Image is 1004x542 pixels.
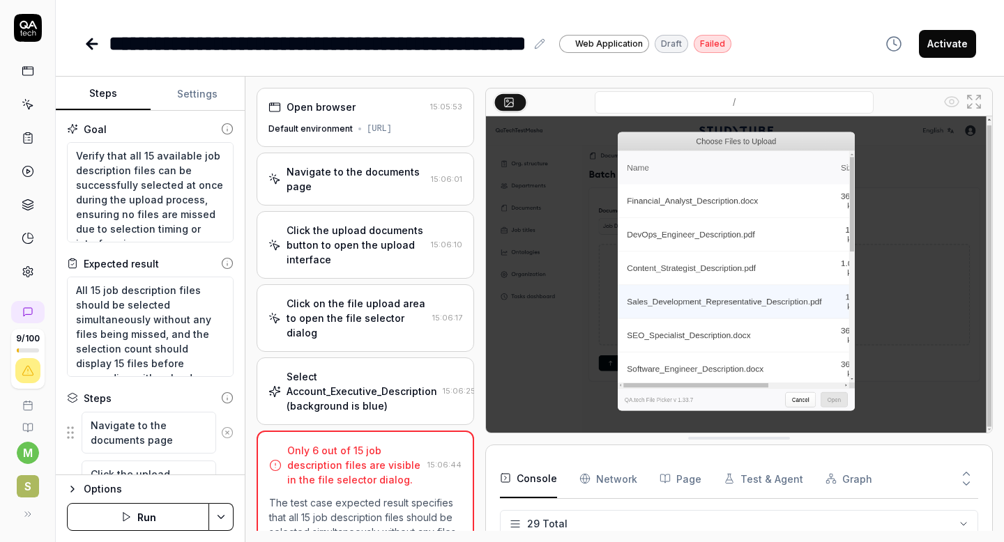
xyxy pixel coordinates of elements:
span: 9 / 100 [16,334,40,343]
div: [URL] [367,123,392,135]
button: Network [579,459,637,498]
button: Page [660,459,701,498]
button: Options [67,481,234,497]
button: View version history [877,30,911,58]
button: Activate [919,30,976,58]
time: 15:05:53 [430,102,462,111]
div: Draft [655,35,688,53]
time: 15:06:01 [431,174,462,184]
button: m [17,442,39,464]
button: Run [67,503,209,531]
div: Click the upload documents button to open the upload interface [287,223,425,267]
div: Goal [84,122,107,137]
button: Show all interative elements [941,91,963,113]
button: Settings [151,77,245,111]
div: Steps [84,391,112,405]
span: S [17,475,39,497]
span: Web Application [575,38,643,50]
a: New conversation [11,301,45,323]
a: Documentation [6,411,50,433]
div: Select Account_Executive_Description (background is blue) [287,369,437,413]
div: Suggestions [67,460,234,532]
button: Test & Agent [724,459,803,498]
button: S [6,464,50,500]
div: Only 6 out of 15 job description files are visible in the file selector dialog. [287,443,422,487]
a: Web Application [559,34,649,53]
button: Remove step [216,419,238,447]
button: Graph [826,459,872,498]
div: Failed [694,35,731,53]
time: 15:06:25 [443,386,476,396]
div: Click on the file upload area to open the file selector dialog [287,296,427,340]
a: Book a call with us [6,389,50,411]
div: Open browser [287,100,356,114]
time: 15:06:44 [427,460,462,470]
time: 15:06:10 [431,240,462,249]
div: Options [84,481,234,497]
time: 15:06:17 [432,313,462,323]
div: Expected result [84,256,159,271]
img: Screenshot [486,116,992,433]
div: Suggestions [67,411,234,454]
button: Open in full screen [963,91,985,113]
div: Navigate to the documents page [287,164,425,194]
div: Default environment [268,123,353,135]
button: Steps [56,77,151,111]
button: Console [500,459,557,498]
